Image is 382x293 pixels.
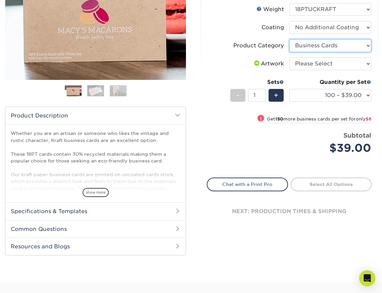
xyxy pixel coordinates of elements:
h2: Common Questions [5,220,186,238]
div: $39.00 [294,140,372,156]
div: Sets [230,78,284,86]
strong: Subtotal [343,132,371,139]
div: Coating [261,23,284,32]
h2: Resources and Blogs [5,238,186,255]
span: $8 [366,116,371,121]
a: Chat with a Print Pro [207,178,288,191]
img: Business Cards 03 [110,85,127,97]
strong: 150 [275,116,283,121]
div: Product Category [233,42,284,50]
span: + [274,90,278,100]
img: Business Cards 01 [65,83,82,100]
div: Open Intercom Messenger [359,270,375,286]
span: only [356,116,371,121]
a: Select All Options [291,178,372,191]
span: ! [260,115,262,122]
div: Quantity per Set [289,78,372,86]
small: Get more business cards per set for [267,116,371,123]
h2: Specifications & Templates [5,202,186,220]
div: Artwork [253,60,284,68]
span: - [236,90,239,100]
h2: Product Description [5,107,186,124]
div: next: production times & shipping [207,191,372,232]
img: Business Cards 02 [87,85,104,97]
div: Weight [256,5,284,13]
span: show more [83,188,109,197]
